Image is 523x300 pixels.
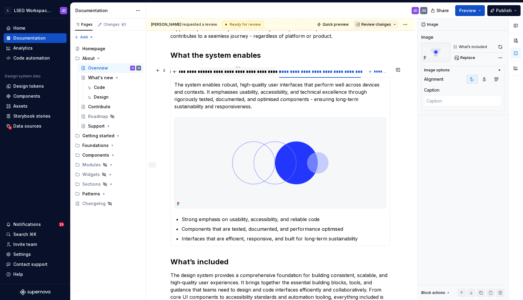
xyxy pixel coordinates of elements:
div: What's new [88,75,113,81]
div: Block actions [421,290,445,295]
button: Share [428,5,453,16]
div: Design [94,94,109,100]
div: Image options [424,68,450,73]
div: Roadmap [88,113,108,119]
span: Publish [496,8,512,14]
section-item: High performance and quality standards [174,81,386,242]
a: Analytics [4,43,67,53]
div: Changelog [82,201,106,207]
p: Strong emphasis on usability, accessibility, and reliable code [182,216,386,223]
p: The system enables robust, high-quality user interfaces that perform well across devices and cont... [174,81,386,110]
button: Search ⌘K [4,230,67,239]
div: Components [82,152,109,158]
div: Data sources [13,123,41,129]
div: Home [13,25,25,31]
button: Help [4,269,67,279]
p: Components that are tested, documented, and performance optimised [182,225,386,233]
div: Sections [73,179,143,189]
div: Getting started [73,131,143,141]
div: Changes [104,22,127,27]
a: Components [4,91,67,101]
div: Components [73,150,143,160]
div: Code [94,84,105,90]
div: Contact support [13,261,48,267]
a: Code automation [4,53,67,63]
a: OverviewJDJN [78,63,143,73]
a: Homepage [73,44,143,54]
a: Support [78,121,143,131]
div: JD [61,8,66,13]
p: Interfaces that are efficient, responsive, and built for long-term sustainability [182,235,386,242]
div: Pages [75,22,93,27]
a: Design [84,92,143,102]
a: Roadmap [78,112,143,121]
button: Contact support [4,259,67,269]
div: Page tree [73,44,143,208]
span: Share [436,8,449,14]
div: About [73,54,143,63]
div: Image [421,34,433,40]
h2: What’s included [170,257,390,267]
div: Components [13,93,40,99]
span: Quick preview [323,22,349,27]
div: Widgets [82,171,100,178]
div: Code automation [13,55,50,61]
a: Home [4,23,67,33]
button: LLSEG Workspace Design SystemJD [1,4,69,17]
span: 61 [121,22,127,27]
div: Notifications [13,221,41,227]
div: Analytics [13,45,33,51]
span: requested a review. [151,22,218,27]
span: Preview [459,8,476,14]
button: Preview [455,5,485,16]
div: Modules [73,160,143,170]
div: Assets [13,103,28,109]
div: Design tokens [13,83,44,89]
a: Storybook stories [4,111,67,121]
div: JN [422,8,426,13]
div: Caption [424,87,439,93]
a: Assets [4,101,67,111]
a: Changelog [73,199,143,208]
div: Storybook stories [13,113,51,119]
div: About [82,55,95,61]
button: Review changes [354,20,399,29]
div: L [4,7,12,14]
button: Image options [424,68,502,73]
a: Contribute [78,102,143,112]
img: c50d84e2-8069-498b-89f3-833776eb05e2.png [421,43,450,62]
div: Documentation [13,35,46,41]
button: Add [73,33,95,41]
div: Widgets [73,170,143,179]
div: Homepage [82,46,105,52]
div: Help [13,271,23,277]
a: Data sources [4,121,67,131]
div: Design system data [5,74,41,79]
button: Notifications25 [4,220,67,229]
svg: Supernova Logo [20,289,50,295]
div: Ready for review [222,21,263,28]
span: Add [80,35,88,40]
div: Support [88,123,105,129]
div: LSEG Workspace Design System [14,8,53,14]
div: Overview [88,65,108,71]
div: Getting started [82,133,114,139]
span: 25 [59,222,64,227]
a: Documentation [4,33,67,43]
div: Patterns [82,191,100,197]
div: JN [137,65,140,71]
div: Foundations [73,141,143,150]
div: Settings [13,251,31,257]
a: Settings [4,249,67,259]
button: Replace [453,54,478,62]
div: Sections [82,181,101,187]
span: Review changes [361,22,391,27]
span: [PERSON_NAME] [151,22,181,27]
a: Invite team [4,240,67,249]
div: Block actions [421,289,451,297]
span: Replace [460,55,475,60]
div: Foundations [82,142,109,148]
div: JD [131,65,134,71]
div: Alignment [424,76,443,82]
